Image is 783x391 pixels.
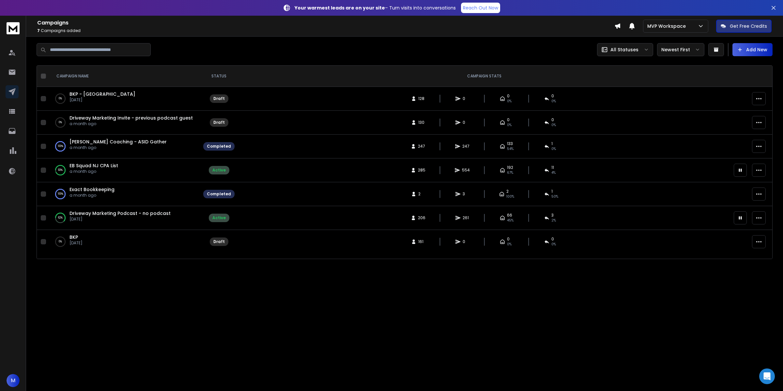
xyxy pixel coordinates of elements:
button: Add New [732,43,773,56]
span: 0 [507,236,510,242]
a: Exact Bookkeeping [69,186,115,193]
button: M [7,374,20,387]
span: 2 % [551,218,556,223]
p: – Turn visits into conversations [295,5,456,11]
span: 0 [507,117,510,122]
p: a month ago [69,121,193,126]
span: 206 [418,215,425,220]
span: 0 [507,93,510,99]
td: 100%[PERSON_NAME] Coaching - ASID Gathera month ago [49,135,199,158]
div: Active [212,215,226,220]
a: [PERSON_NAME] Coaching - ASID Gather [69,138,167,145]
td: 100%Exact Bookkeepinga month ago [49,182,199,206]
button: Newest First [657,43,704,56]
p: 100 % [58,191,63,197]
span: 0% [507,122,512,128]
span: 0 [463,239,469,244]
p: 93 % [58,167,63,173]
span: 130 [418,120,425,125]
div: Draft [213,239,225,244]
th: CAMPAIGN NAME [49,66,199,87]
span: 2 [418,191,425,197]
span: 1 [551,189,553,194]
p: 62 % [58,215,63,221]
h1: Campaigns [37,19,614,27]
span: 1 [551,141,553,146]
a: BKP - [GEOGRAPHIC_DATA] [69,91,135,97]
td: 93%EB Squad NJ CPA Lista month ago [49,158,199,182]
button: Get Free Credits [716,20,772,33]
span: 45 % [507,218,514,223]
span: 0% [551,242,556,247]
p: Campaigns added [37,28,614,33]
div: Completed [207,144,231,149]
img: logo [7,22,20,34]
td: 0%Driveway Marketing Invite - previous podcast guesta month ago [49,111,199,135]
p: MVP Workspace [647,23,688,29]
p: 0 % [59,119,62,126]
p: Reach Out Now [463,5,498,11]
span: 4 % [551,170,556,175]
div: Draft [213,120,225,125]
th: CAMPAIGN STATS [238,66,730,87]
span: 133 [507,141,513,146]
a: Driveway Marketing Invite - previous podcast guest [69,115,193,121]
p: a month ago [69,193,115,198]
span: 0 [551,117,554,122]
div: Open Intercom Messenger [759,368,775,384]
p: 0 % [59,238,62,245]
span: 54 % [507,146,514,152]
span: 192 [507,165,513,170]
td: 0%BKP[DATE] [49,230,199,254]
td: 0%BKP - [GEOGRAPHIC_DATA][DATE] [49,87,199,111]
span: 0% [507,99,512,104]
span: 0 [551,236,554,242]
th: STATUS [199,66,238,87]
span: 0% [507,242,512,247]
span: 247 [462,144,469,149]
div: Active [212,168,226,173]
p: a month ago [69,169,118,174]
span: 66 [507,213,512,218]
p: Get Free Credits [730,23,767,29]
div: Completed [207,191,231,197]
span: 0 % [551,146,556,152]
span: Driveway Marketing Podcast - no podcast [69,210,171,217]
span: 128 [418,96,425,101]
span: 11 [551,165,554,170]
td: 62%Driveway Marketing Podcast - no podcast[DATE] [49,206,199,230]
span: 261 [463,215,469,220]
a: Reach Out Now [461,3,500,13]
span: 100 % [506,194,514,199]
p: All Statuses [610,46,638,53]
p: a month ago [69,145,167,150]
strong: Your warmest leads are on your site [295,5,385,11]
span: 285 [418,168,425,173]
a: EB Squad NJ CPA List [69,162,118,169]
span: 7 [37,28,40,33]
span: 0% [551,99,556,104]
span: 0 [551,93,554,99]
p: [DATE] [69,217,171,222]
p: 100 % [58,143,63,150]
a: BKP [69,234,78,240]
p: [DATE] [69,97,135,103]
p: 0 % [59,95,62,102]
span: 50 % [551,194,558,199]
span: 2 [506,189,509,194]
span: 247 [418,144,425,149]
div: Draft [213,96,225,101]
span: 67 % [507,170,513,175]
span: 0 [463,120,469,125]
span: 3 [551,213,554,218]
span: 554 [462,168,470,173]
span: 3 [463,191,469,197]
p: [DATE] [69,240,83,246]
